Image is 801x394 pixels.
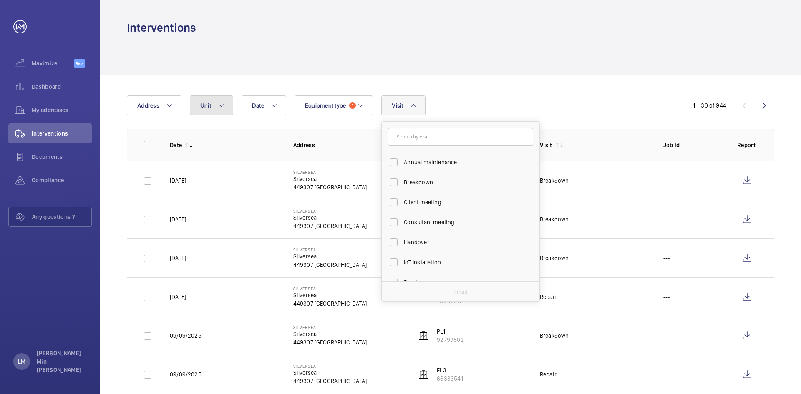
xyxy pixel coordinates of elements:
p: 449307 [GEOGRAPHIC_DATA] [293,377,367,385]
p: Address [293,141,403,149]
p: --- [663,215,670,223]
span: Interventions [32,129,92,138]
p: Visit [540,141,552,149]
p: Job Id [663,141,724,149]
span: Client meeting [404,198,519,206]
p: 449307 [GEOGRAPHIC_DATA] [293,183,367,191]
span: IoT Installation [404,258,519,266]
img: elevator.svg [418,331,428,341]
p: Report [737,141,757,149]
p: [DATE] [170,254,186,262]
p: Silversea [293,213,367,222]
div: 1 – 30 of 944 [693,101,726,110]
span: Maximize [32,59,74,68]
p: Silversea [293,208,367,213]
button: Unit [190,95,233,115]
p: 449307 [GEOGRAPHIC_DATA] [293,338,367,346]
p: Silversea [293,330,367,338]
span: Annual maintenance [404,158,519,166]
span: Consultant meeting [404,218,519,226]
div: Repair [540,370,557,379]
div: Breakdown [540,254,569,262]
button: Visit [381,95,425,115]
p: Silversea [293,252,367,261]
p: Silversea [293,291,367,299]
span: Documents [32,153,92,161]
p: 449307 [GEOGRAPHIC_DATA] [293,261,367,269]
h1: Interventions [127,20,196,35]
span: Previsit [404,278,519,286]
p: --- [663,370,670,379]
p: 09/09/2025 [170,331,202,340]
p: --- [663,176,670,185]
span: Beta [74,59,85,68]
div: Breakdown [540,176,569,185]
p: LM [18,357,25,366]
p: --- [663,254,670,262]
p: 449307 [GEOGRAPHIC_DATA] [293,222,367,230]
span: My addresses [32,106,92,114]
p: [PERSON_NAME] Min [PERSON_NAME] [37,349,87,374]
span: Unit [200,102,211,109]
p: [DATE] [170,176,186,185]
p: [DATE] [170,293,186,301]
img: elevator.svg [418,369,428,379]
span: Visit [392,102,403,109]
p: Silversea [293,175,367,183]
p: Silversea [293,325,367,330]
span: Dashboard [32,83,92,91]
p: 09/09/2025 [170,370,202,379]
button: Address [127,95,181,115]
p: FL3 [437,366,463,374]
div: Breakdown [540,331,569,340]
p: --- [663,293,670,301]
span: 1 [349,102,356,109]
div: Breakdown [540,215,569,223]
span: Equipment type [305,102,346,109]
p: Date [170,141,182,149]
p: Silversea [293,170,367,175]
p: [DATE] [170,215,186,223]
span: Compliance [32,176,92,184]
p: Silversea [293,286,367,291]
input: Search by visit [388,128,533,146]
div: Repair [540,293,557,301]
span: Date [252,102,264,109]
p: 66333541 [437,374,463,383]
p: Silversea [293,364,367,369]
span: Address [137,102,159,109]
span: Handover [404,238,519,246]
button: Equipment type1 [295,95,373,115]
p: Silversea [293,247,367,252]
p: Reset [453,288,468,296]
p: --- [663,331,670,340]
p: 92799802 [437,336,463,344]
p: 449307 [GEOGRAPHIC_DATA] [293,299,367,308]
span: Any questions ? [32,213,91,221]
p: Silversea [293,369,367,377]
span: Breakdown [404,178,519,186]
p: PL1 [437,327,463,336]
button: Date [242,95,286,115]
